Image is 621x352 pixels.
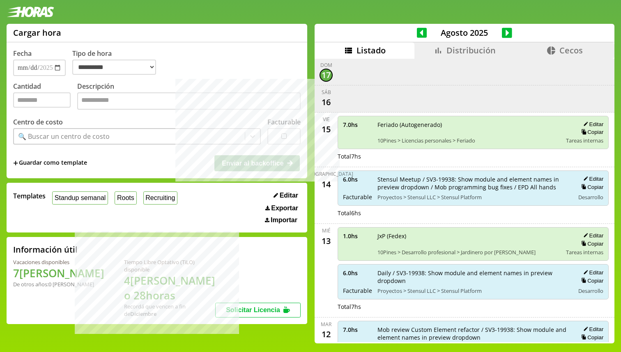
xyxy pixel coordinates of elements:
[377,121,560,129] span: Feriado (Autogenerado)
[124,273,215,303] h1: 4 [PERSON_NAME] o 28 horas
[13,244,78,255] h2: Información útil
[124,258,215,273] div: Tiempo Libre Optativo (TiLO) disponible
[13,92,71,108] input: Cantidad
[377,326,569,341] span: Mob review Custom Element refactor / SV3-19938: Show module and element names in preview dropdown
[13,159,87,168] span: +Guardar como template
[338,152,609,160] div: Total 7 hs
[321,321,331,328] div: mar
[377,232,560,240] span: JxP (Fedex)
[77,92,301,110] textarea: Descripción
[377,175,569,191] span: Stensul Meetup / SV3-19938: Show module and element names in preview dropdown / Mob programming b...
[226,306,280,313] span: Solicitar Licencia
[343,269,372,277] span: 6.0 hs
[13,258,104,266] div: Vacaciones disponibles
[343,232,372,240] span: 1.0 hs
[579,184,603,191] button: Copiar
[322,227,331,234] div: mié
[579,277,603,284] button: Copiar
[115,191,136,204] button: Roots
[320,328,333,341] div: 12
[271,216,297,224] span: Importar
[13,281,104,288] div: De otros años: 0 [PERSON_NAME]
[263,204,301,212] button: Exportar
[377,248,560,256] span: 10Pines > Desarrollo profesional > Jardinero por [PERSON_NAME]
[299,170,353,177] div: [DEMOGRAPHIC_DATA]
[77,82,301,112] label: Descripción
[579,334,603,341] button: Copiar
[143,191,178,204] button: Recruiting
[343,326,372,334] span: 7.0 hs
[320,234,333,247] div: 13
[579,129,603,136] button: Copiar
[581,269,603,276] button: Editar
[267,117,301,127] label: Facturable
[322,89,331,96] div: sáb
[13,191,46,200] span: Templates
[215,303,301,317] button: Solicitar Licencia
[320,62,332,69] div: dom
[72,60,156,75] select: Tipo de hora
[338,209,609,217] div: Total 6 hs
[377,193,569,201] span: Proyectos > Stensul LLC > Stensul Platform
[578,193,603,201] span: Desarrollo
[18,132,110,141] div: 🔍 Buscar un centro de costo
[13,82,77,112] label: Cantidad
[581,121,603,128] button: Editar
[13,266,104,281] h1: 7 [PERSON_NAME]
[343,175,372,183] span: 6.0 hs
[581,232,603,239] button: Editar
[343,287,372,294] span: Facturable
[13,159,18,168] span: +
[72,49,163,76] label: Tipo de hora
[315,59,614,342] div: scrollable content
[320,177,333,191] div: 14
[13,117,63,127] label: Centro de costo
[581,326,603,333] button: Editar
[566,248,603,256] span: Tareas internas
[338,303,609,311] div: Total 7 hs
[271,205,298,212] span: Exportar
[559,45,583,56] span: Cecos
[320,123,333,136] div: 15
[427,27,502,38] span: Agosto 2025
[320,96,333,109] div: 16
[13,27,61,38] h1: Cargar hora
[446,45,496,56] span: Distribución
[124,303,215,317] div: Recordá que vencen a fin de
[7,7,54,17] img: logotipo
[52,191,108,204] button: Standup semanal
[323,116,330,123] div: vie
[343,121,372,129] span: 7.0 hs
[377,137,560,144] span: 10Pines > Licencias personales > Feriado
[13,49,32,58] label: Fecha
[566,137,603,144] span: Tareas internas
[320,69,333,82] div: 17
[581,175,603,182] button: Editar
[271,191,301,200] button: Editar
[377,287,569,294] span: Proyectos > Stensul LLC > Stensul Platform
[356,45,386,56] span: Listado
[579,240,603,247] button: Copiar
[377,269,569,285] span: Daily / SV3-19938: Show module and element names in preview dropdown
[280,192,298,199] span: Editar
[578,287,603,294] span: Desarrollo
[343,193,372,201] span: Facturable
[130,310,156,317] b: Diciembre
